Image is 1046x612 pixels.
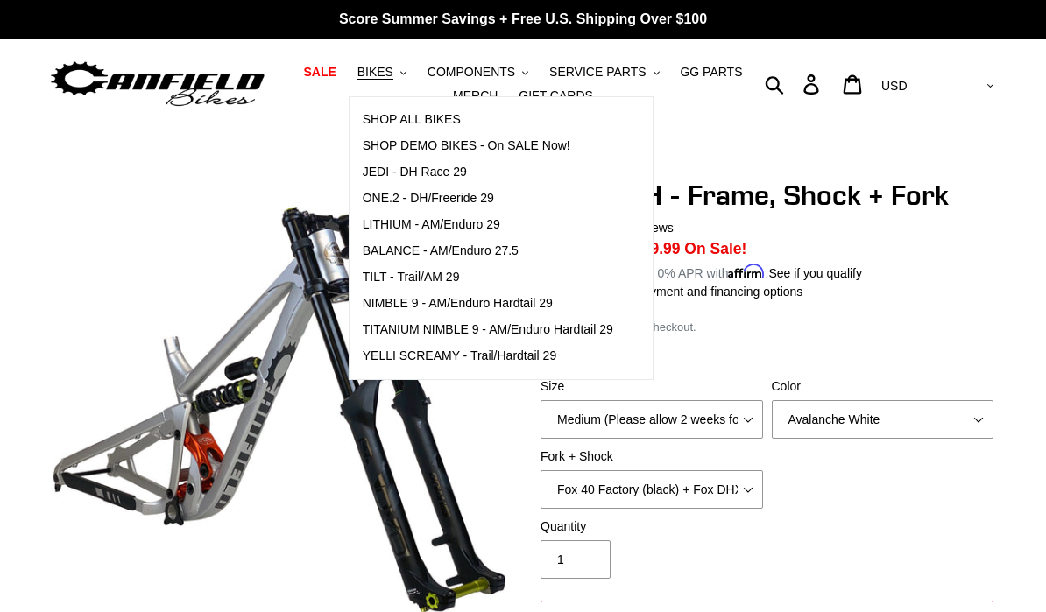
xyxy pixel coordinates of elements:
span: BIKES [357,65,393,80]
label: Size [541,377,763,396]
span: YELLI SCREAMY - Trail/Hardtail 29 [363,348,557,363]
label: Color [772,377,994,396]
span: GIFT CARDS [519,88,593,103]
span: MERCH [453,88,498,103]
a: TITANIUM NIMBLE 9 - AM/Enduro Hardtail 29 [350,317,626,343]
span: SALE [303,65,336,80]
button: SERVICE PARTS [541,60,668,84]
a: SHOP ALL BIKES [350,107,626,133]
a: ONE.2 - DH/Freeride 29 [350,186,626,212]
button: COMPONENTS [419,60,537,84]
h1: ONE.2 DH - Frame, Shock + Fork [536,179,998,212]
a: JEDI - DH Race 29 [350,159,626,186]
span: SHOP ALL BIKES [363,112,461,127]
span: TILT - Trail/AM 29 [363,270,460,285]
span: SERVICE PARTS [549,65,646,80]
a: Learn more about payment and financing options [536,285,802,299]
button: BIKES [349,60,415,84]
a: YELLI SCREAMY - Trail/Hardtail 29 [350,343,626,369]
span: SHOP DEMO BIKES - On SALE Now! [363,138,570,153]
a: GIFT CARDS [510,84,602,108]
span: BALANCE - AM/Enduro 27.5 [363,243,519,258]
span: LITHIUM - AM/Enduro 29 [363,217,500,232]
span: JEDI - DH Race 29 [363,165,467,179]
a: See if you qualify - Learn more about Affirm Financing (opens in modal) [768,266,862,280]
div: calculated at checkout. [536,319,998,336]
p: Starting at /mo or 0% APR with . [536,260,862,283]
img: Canfield Bikes [48,57,267,112]
label: Quantity [541,517,763,536]
span: GG PARTS [680,65,742,80]
span: NIMBLE 9 - AM/Enduro Hardtail 29 [363,296,553,311]
a: MERCH [444,84,506,108]
a: SHOP DEMO BIKES - On SALE Now! [350,133,626,159]
a: GG PARTS [671,60,751,84]
a: BALANCE - AM/Enduro 27.5 [350,238,626,264]
a: NIMBLE 9 - AM/Enduro Hardtail 29 [350,291,626,317]
label: Fork + Shock [541,447,763,466]
a: LITHIUM - AM/Enduro 29 [350,212,626,238]
span: TITANIUM NIMBLE 9 - AM/Enduro Hardtail 29 [363,322,613,337]
span: COMPONENTS [428,65,515,80]
span: ONE.2 - DH/Freeride 29 [363,191,494,206]
a: SALE [294,60,344,84]
span: On Sale! [684,237,746,260]
a: TILT - Trail/AM 29 [350,264,626,291]
span: Affirm [728,264,765,278]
